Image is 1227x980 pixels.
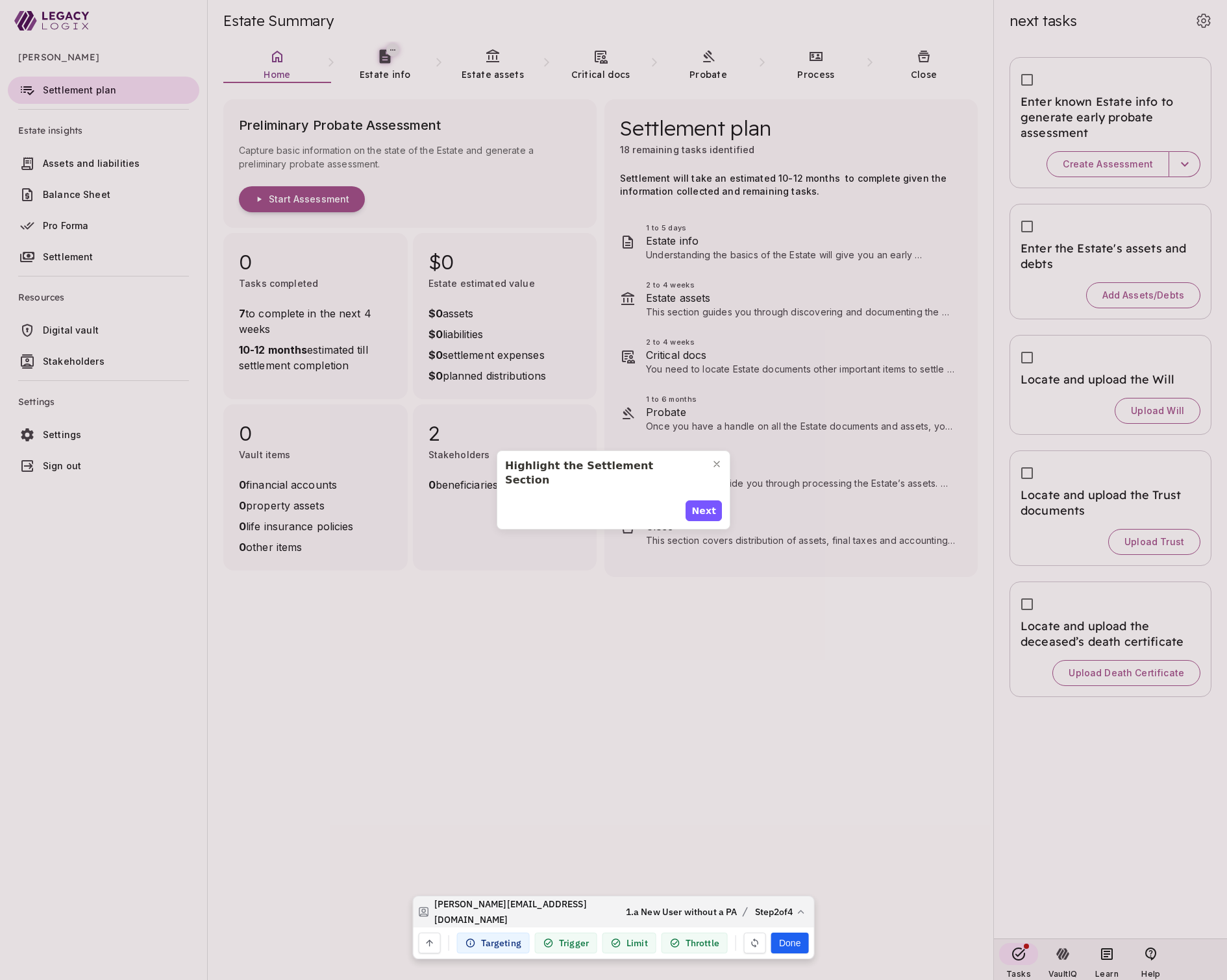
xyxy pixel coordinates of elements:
[505,459,701,487] div: Highlight the Settlement Section
[434,896,594,927] span: [PERSON_NAME][EMAIL_ADDRESS][DOMAIN_NAME]
[706,454,727,474] button: Close modal
[691,504,716,518] span: Next
[535,933,597,953] div: Trigger
[771,933,808,953] button: Done
[626,904,737,920] span: 1.a New User without a PA
[686,500,722,521] button: Next
[457,933,530,953] div: Targeting
[755,904,793,920] span: Step 2 of 4
[602,933,656,953] div: Limit
[662,933,728,953] div: Throttle
[752,901,808,922] button: Step2of4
